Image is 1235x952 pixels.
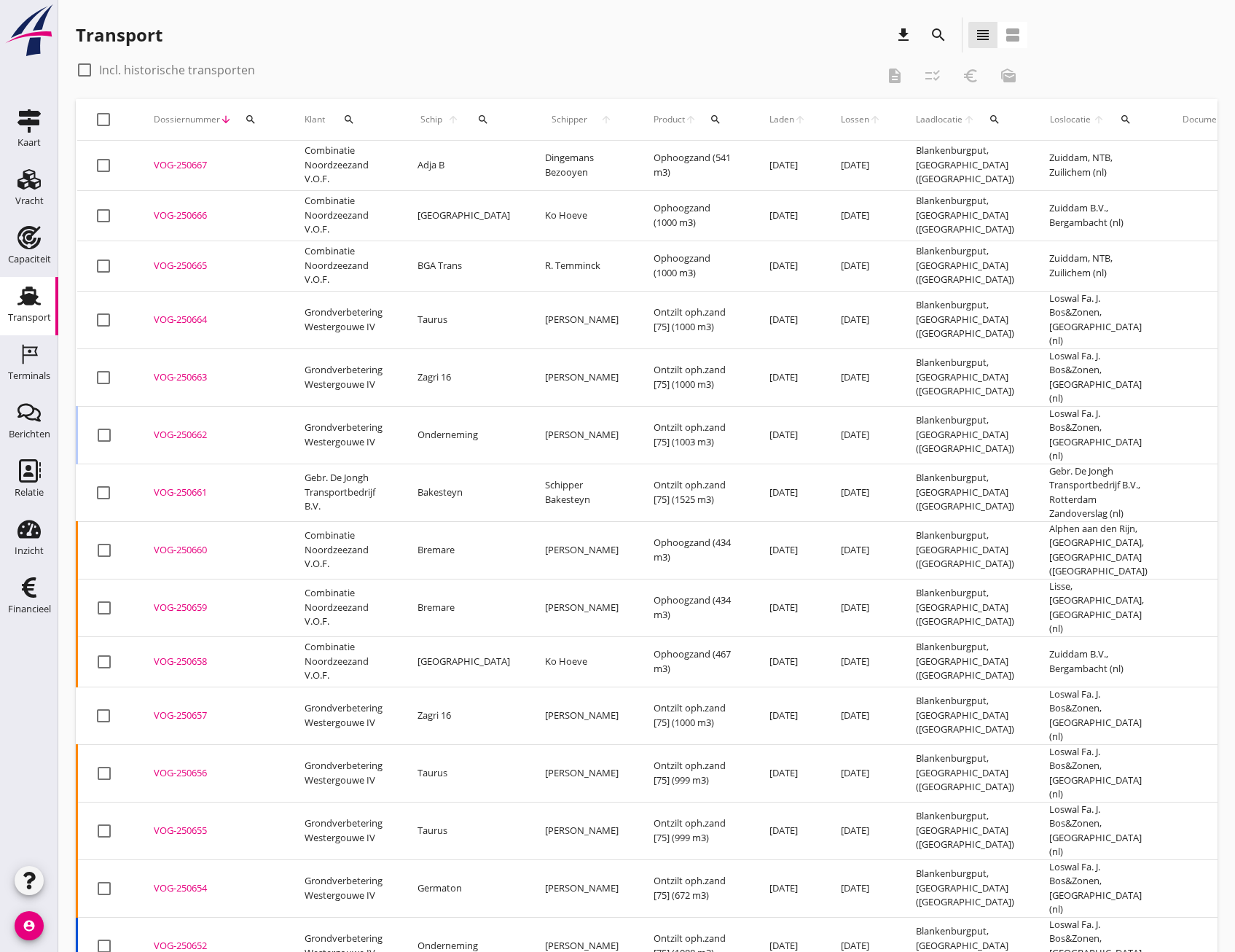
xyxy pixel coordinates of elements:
[636,464,752,521] td: Ontzilt oph.zand [75] (1525 m3)
[823,241,898,291] td: [DATE]
[8,254,51,264] div: Capaciteit
[154,113,220,126] span: Dossiernummer
[287,464,400,521] td: Gebr. De Jongh Transportbedrijf B.V.
[287,141,400,191] td: Combinatie Noordzeezand V.O.F.
[154,766,270,781] div: VOG-250656
[528,521,636,579] td: [PERSON_NAME]
[154,881,270,896] div: VOG-250654
[752,579,823,636] td: [DATE]
[636,636,752,687] td: Ophoogzand (467 m3)
[594,114,619,125] i: arrow_upward
[1032,241,1165,291] td: Zuiddam, NTB, Zuilichem (nl)
[154,709,270,723] div: VOG-250657
[1032,190,1165,241] td: Zuiddam B.V., Bergambacht (nl)
[963,114,976,125] i: arrow_upward
[710,114,721,125] i: search
[752,744,823,802] td: [DATE]
[154,259,270,273] div: VOG-250665
[417,113,444,126] span: Schip
[15,911,44,940] i: account_circle
[898,687,1032,744] td: Blankenburgput, [GEOGRAPHIC_DATA] ([GEOGRAPHIC_DATA])
[15,196,44,206] div: Vracht
[898,579,1032,636] td: Blankenburgput, [GEOGRAPHIC_DATA] ([GEOGRAPHIC_DATA])
[636,241,752,291] td: Ophoogzand (1000 m3)
[154,428,270,442] div: VOG-250662
[154,601,270,615] div: VOG-250659
[636,141,752,191] td: Ophoogzand (541 m3)
[636,579,752,636] td: Ophoogzand (434 m3)
[898,348,1032,406] td: Blankenburgput, [GEOGRAPHIC_DATA] ([GEOGRAPHIC_DATA])
[8,371,50,381] div: Terminals
[636,859,752,917] td: Ontzilt oph.zand [75] (672 m3)
[287,521,400,579] td: Combinatie Noordzeezand V.O.F.
[400,348,528,406] td: Zagri 16
[841,113,869,126] span: Lossen
[287,291,400,348] td: Grondverbetering Westergouwe IV
[477,114,489,125] i: search
[287,348,400,406] td: Grondverbetering Westergouwe IV
[636,291,752,348] td: Ontzilt oph.zand [75] (1000 m3)
[400,687,528,744] td: Zagri 16
[989,114,1000,125] i: search
[545,113,594,126] span: Schipper
[823,348,898,406] td: [DATE]
[1032,406,1165,464] td: Loswal Fa. J. Bos&Zonen, [GEOGRAPHIC_DATA] (nl)
[287,190,400,241] td: Combinatie Noordzeezand V.O.F.
[400,141,528,191] td: Adja B
[752,464,823,521] td: [DATE]
[1032,859,1165,917] td: Loswal Fa. J. Bos&Zonen, [GEOGRAPHIC_DATA] (nl)
[528,636,636,687] td: Ko Hoeve
[898,190,1032,241] td: Blankenburgput, [GEOGRAPHIC_DATA] ([GEOGRAPHIC_DATA])
[154,208,270,223] div: VOG-250666
[15,488,44,497] div: Relatie
[898,802,1032,859] td: Blankenburgput, [GEOGRAPHIC_DATA] ([GEOGRAPHIC_DATA])
[794,114,806,125] i: arrow_upward
[752,636,823,687] td: [DATE]
[1032,744,1165,802] td: Loswal Fa. J. Bos&Zonen, [GEOGRAPHIC_DATA] (nl)
[287,636,400,687] td: Combinatie Noordzeezand V.O.F.
[154,824,270,838] div: VOG-250655
[898,241,1032,291] td: Blankenburgput, [GEOGRAPHIC_DATA] ([GEOGRAPHIC_DATA])
[287,802,400,859] td: Grondverbetering Westergouwe IV
[528,348,636,406] td: [PERSON_NAME]
[654,113,685,126] span: Product
[636,348,752,406] td: Ontzilt oph.zand [75] (1000 m3)
[400,636,528,687] td: [GEOGRAPHIC_DATA]
[823,636,898,687] td: [DATE]
[400,291,528,348] td: Taurus
[343,114,355,125] i: search
[898,744,1032,802] td: Blankenburgput, [GEOGRAPHIC_DATA] ([GEOGRAPHIC_DATA])
[974,26,992,44] i: view_headline
[1032,141,1165,191] td: Zuiddam, NTB, Zuilichem (nl)
[528,859,636,917] td: [PERSON_NAME]
[898,859,1032,917] td: Blankenburgput, [GEOGRAPHIC_DATA] ([GEOGRAPHIC_DATA])
[528,802,636,859] td: [PERSON_NAME]
[1032,291,1165,348] td: Loswal Fa. J. Bos&Zonen, [GEOGRAPHIC_DATA] (nl)
[823,687,898,744] td: [DATE]
[895,26,912,44] i: download
[154,370,270,385] div: VOG-250663
[76,23,162,47] div: Transport
[752,190,823,241] td: [DATE]
[8,604,51,614] div: Financieel
[400,406,528,464] td: Onderneming
[823,744,898,802] td: [DATE]
[636,406,752,464] td: Ontzilt oph.zand [75] (1003 m3)
[916,113,963,126] span: Laadlocatie
[154,485,270,500] div: VOG-250661
[1032,348,1165,406] td: Loswal Fa. J. Bos&Zonen, [GEOGRAPHIC_DATA] (nl)
[898,464,1032,521] td: Blankenburgput, [GEOGRAPHIC_DATA] ([GEOGRAPHIC_DATA])
[1032,636,1165,687] td: Zuiddam B.V., Bergambacht (nl)
[528,579,636,636] td: [PERSON_NAME]
[898,141,1032,191] td: Blankenburgput, [GEOGRAPHIC_DATA] ([GEOGRAPHIC_DATA])
[400,859,528,917] td: Germaton
[400,802,528,859] td: Taurus
[8,313,51,322] div: Transport
[154,543,270,558] div: VOG-250660
[400,241,528,291] td: BGA Trans
[636,744,752,802] td: Ontzilt oph.zand [75] (999 m3)
[400,521,528,579] td: Bremare
[1049,113,1092,126] span: Loslocatie
[898,291,1032,348] td: Blankenburgput, [GEOGRAPHIC_DATA] ([GEOGRAPHIC_DATA])
[1032,579,1165,636] td: Lisse, [GEOGRAPHIC_DATA], [GEOGRAPHIC_DATA] (nl)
